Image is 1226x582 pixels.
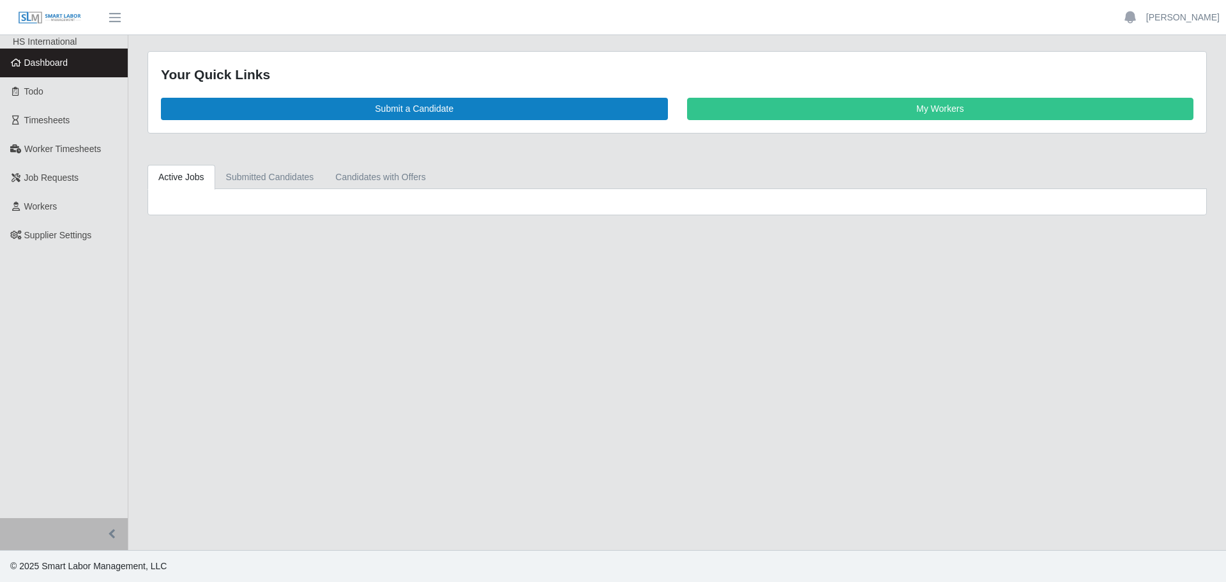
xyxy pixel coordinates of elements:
span: HS International [13,36,77,47]
span: Worker Timesheets [24,144,101,154]
span: © 2025 Smart Labor Management, LLC [10,561,167,571]
a: Submitted Candidates [215,165,325,190]
span: Supplier Settings [24,230,92,240]
a: Submit a Candidate [161,98,668,120]
a: [PERSON_NAME] [1146,11,1220,24]
span: Job Requests [24,172,79,183]
a: My Workers [687,98,1194,120]
div: Your Quick Links [161,65,1193,85]
a: Candidates with Offers [324,165,436,190]
span: Todo [24,86,43,96]
a: Active Jobs [148,165,215,190]
span: Timesheets [24,115,70,125]
img: SLM Logo [18,11,82,25]
span: Workers [24,201,57,211]
span: Dashboard [24,57,68,68]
